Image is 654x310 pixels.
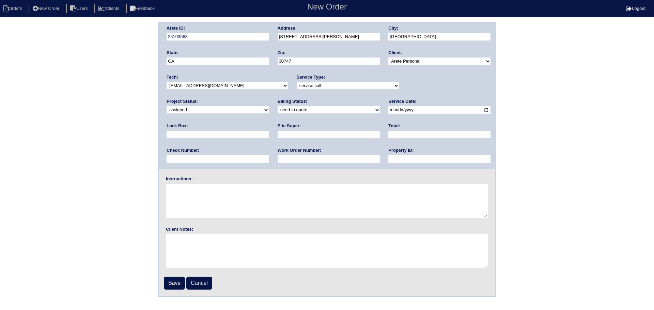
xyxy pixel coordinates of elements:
[388,50,402,56] label: Client:
[167,74,178,80] label: Tech:
[297,74,325,80] label: Service Type:
[94,4,125,13] li: Clients
[388,123,400,129] label: Total:
[166,176,193,182] label: Instructions:
[29,6,65,11] a: New Order
[388,25,398,31] label: City:
[278,50,286,56] label: Zip:
[164,277,185,290] input: Save
[66,4,93,13] li: Users
[278,123,301,129] label: Site Super:
[167,147,199,153] label: Check Number:
[388,98,416,104] label: Service Date:
[29,4,65,13] li: New Order
[278,25,297,31] label: Address:
[94,6,125,11] a: Clients
[186,277,212,290] a: Cancel
[167,123,188,129] label: Lock Box:
[388,147,414,153] label: Property ID:
[167,98,198,104] label: Project Status:
[166,226,193,232] label: Client Notes:
[126,4,160,13] li: Feedback
[626,6,645,11] a: Logout
[167,25,185,31] label: Arete ID:
[278,147,321,153] label: Work Order Number:
[278,33,380,41] input: Enter a location
[278,98,307,104] label: Billing Status:
[66,6,93,11] a: Users
[167,50,179,56] label: State:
